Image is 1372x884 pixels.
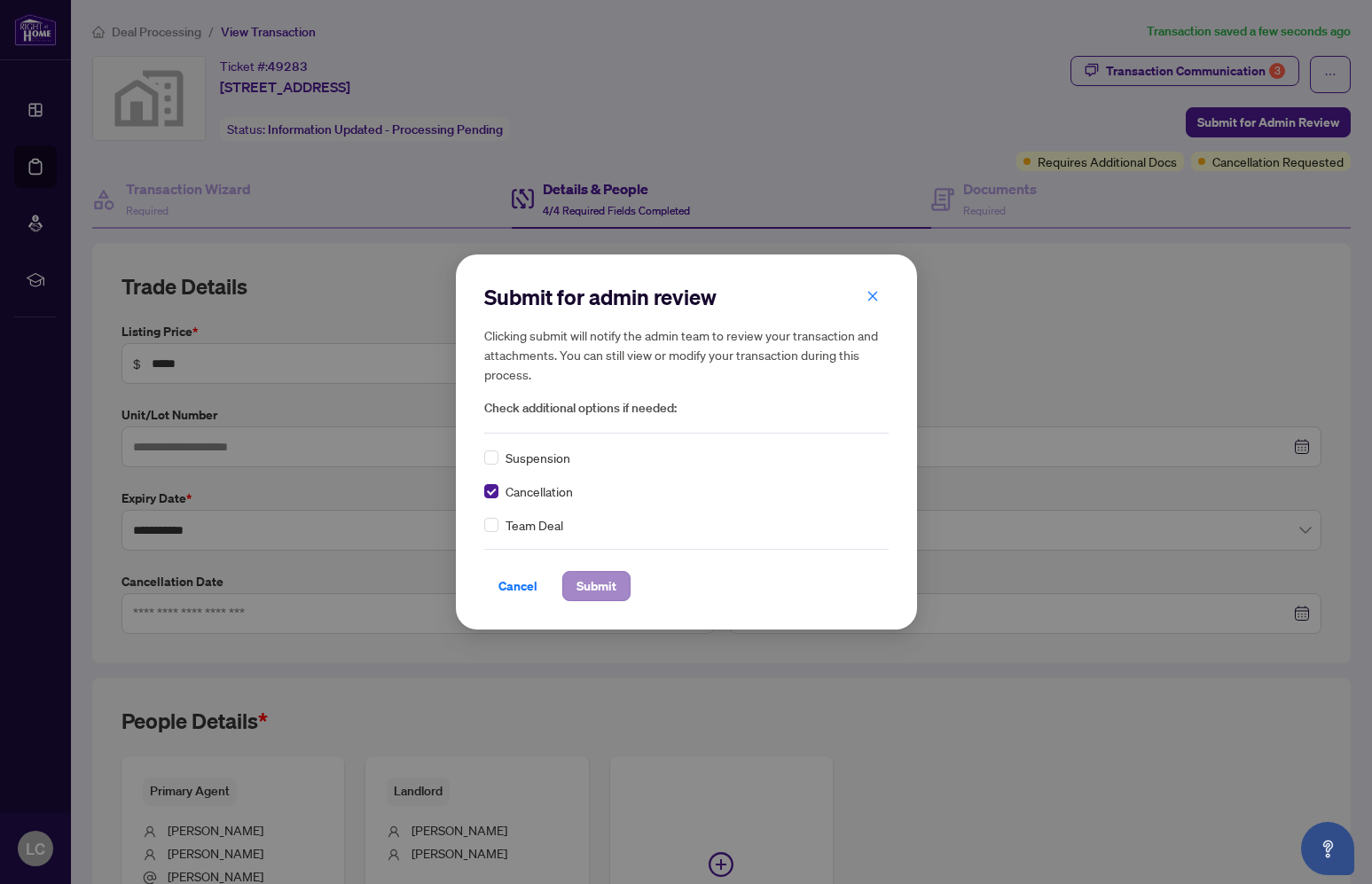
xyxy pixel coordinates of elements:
[498,572,537,600] span: Cancel
[484,571,552,601] button: Cancel
[576,572,616,600] span: Submit
[484,325,889,384] h5: Clicking submit will notify the admin team to review your transaction and attachments. You can st...
[506,515,563,535] span: Team Deal
[484,283,889,311] h2: Submit for admin review
[1301,822,1354,875] button: Open asap
[484,398,889,419] span: Check additional options if needed:
[866,290,879,302] span: close
[506,448,570,467] span: Suspension
[562,571,631,601] button: Submit
[506,481,573,501] span: Cancellation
